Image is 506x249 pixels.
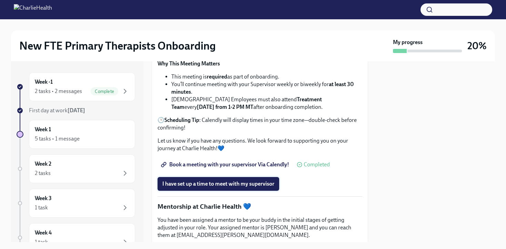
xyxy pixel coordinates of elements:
strong: My progress [393,39,423,46]
span: First day at work [29,107,85,114]
h3: 20% [467,40,487,52]
li: You’ll continue meeting with your Supervisor weekly or biweekly for . [171,81,362,96]
h6: Week 3 [35,195,52,202]
p: 🕒 : Calendly will display times in your time zone—double-check before confirming! [158,116,362,132]
strong: Scheduling Tip [164,117,199,123]
strong: Treatment Team [171,96,322,110]
a: Book a meeting with your supervisor Via Calendly! [158,158,294,172]
span: I have set up a time to meet with my supervisor [162,180,274,187]
a: Week -12 tasks • 2 messagesComplete [17,72,135,101]
h6: Week 1 [35,126,51,133]
a: Week 15 tasks • 1 message [17,120,135,149]
div: 1 task [35,238,48,246]
img: CharlieHealth [14,4,52,15]
div: 2 tasks [35,169,51,177]
span: Completed [304,162,330,167]
h6: Week 2 [35,160,51,168]
strong: Why This Meeting Matters [158,60,220,67]
h6: Week -1 [35,78,53,86]
p: You have been assigned a mentor to be your buddy in the initial stages of getting adjusted in you... [158,216,362,239]
h2: New FTE Primary Therapists Onboarding [19,39,216,53]
strong: [DATE] from 1-2 PM MT [197,104,253,110]
p: Let us know if you have any questions. We look forward to supporting you on your journey at Charl... [158,137,362,152]
a: Week 22 tasks [17,154,135,183]
span: Book a meeting with your supervisor Via Calendly! [162,161,289,168]
li: [DEMOGRAPHIC_DATA] Employees must also attend every after onboarding completion. [171,96,362,111]
button: I have set up a time to meet with my supervisor [158,177,279,191]
div: 1 task [35,204,48,211]
a: First day at work[DATE] [17,107,135,114]
strong: at least 30 minutes [171,81,354,95]
div: 5 tasks • 1 message [35,135,80,143]
span: Complete [91,89,118,94]
p: Mentorship at Charlie Health 💙 [158,202,362,211]
h6: Week 4 [35,229,52,237]
strong: [DATE] [68,107,85,114]
strong: required [207,73,227,80]
a: Week 31 task [17,189,135,218]
div: 2 tasks • 2 messages [35,87,82,95]
li: This meeting is as part of onboarding. [171,73,362,81]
